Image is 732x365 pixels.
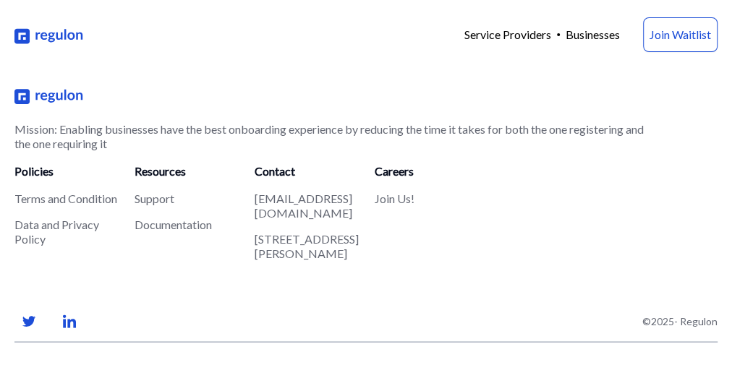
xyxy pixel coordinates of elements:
p: Mission: Enabling businesses have the best onboarding experience by reducing the time it takes fo... [14,121,660,150]
p: Resources [135,162,237,179]
a: Join Waitlist [643,17,718,52]
p: Careers [375,162,477,179]
a: Support [135,191,174,205]
img: Regulon Logo [14,25,84,45]
p: Contact [255,162,357,179]
p: © 2025 - Regulon [642,314,718,328]
img: linkedin [55,306,84,335]
a: Businesses [566,26,620,43]
p: Policies [14,162,117,179]
a: [EMAIL_ADDRESS][DOMAIN_NAME] [255,191,352,219]
a: Terms and Condition [14,191,117,205]
a: Documentation [135,217,212,231]
img: twitter [14,306,43,335]
img: Regulon Logo [14,85,84,105]
a: Service Providers [464,26,551,43]
a: Join Us! [375,191,414,205]
li: [STREET_ADDRESS][PERSON_NAME] [255,231,357,260]
a: Data and Privacy Policy [14,217,99,245]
